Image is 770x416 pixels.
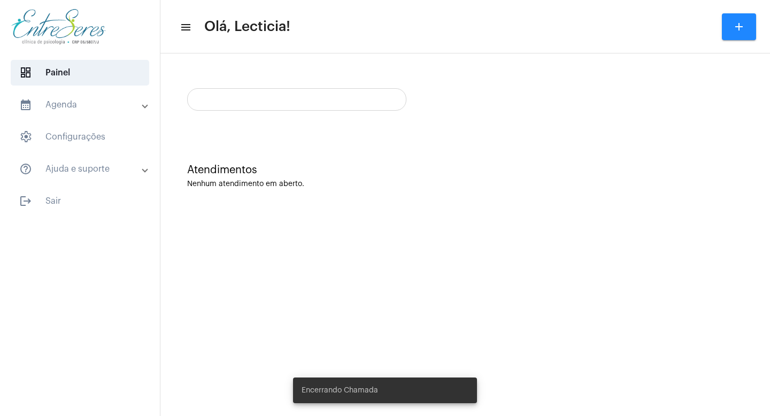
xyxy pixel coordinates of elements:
img: aa27006a-a7e4-c883-abf8-315c10fe6841.png [9,5,109,48]
mat-icon: sidenav icon [19,163,32,175]
mat-icon: sidenav icon [19,98,32,111]
span: Sair [11,188,149,214]
span: Painel [11,60,149,86]
span: Olá, Lecticia! [204,18,290,35]
mat-expansion-panel-header: sidenav iconAjuda e suporte [6,156,160,182]
span: sidenav icon [19,130,32,143]
span: Encerrando Chamada [302,385,378,396]
mat-icon: sidenav icon [180,21,190,34]
mat-panel-title: Ajuda e suporte [19,163,143,175]
div: Nenhum atendimento em aberto. [187,180,743,188]
span: sidenav icon [19,66,32,79]
span: Configurações [11,124,149,150]
mat-icon: add [733,20,745,33]
mat-expansion-panel-header: sidenav iconAgenda [6,92,160,118]
mat-panel-title: Agenda [19,98,143,111]
mat-icon: sidenav icon [19,195,32,207]
div: Atendimentos [187,164,743,176]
